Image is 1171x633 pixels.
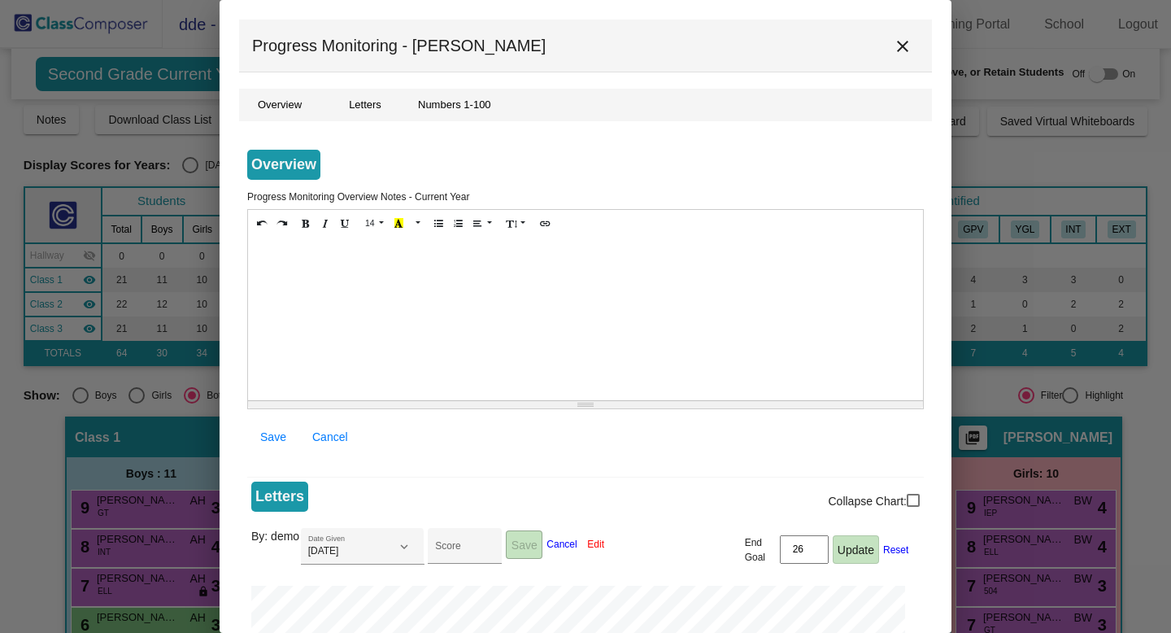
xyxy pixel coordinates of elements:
[587,537,624,552] a: Edit
[272,214,292,234] button: Redo (⌘+⇧+Z)
[248,401,923,408] div: Resize
[312,430,348,443] span: Cancel
[365,218,375,228] span: 14
[239,89,320,121] a: Overview
[745,535,776,565] mat-label: End Goal
[392,535,416,560] button: Open calendar
[389,214,409,234] button: Recent Color
[546,537,583,552] a: Cancel
[410,89,499,121] a: Numbers 1-100
[448,214,468,234] button: Ordered list (⌘+⇧+NUM8)
[251,482,308,512] span: Letters
[833,535,879,564] button: Update
[502,214,532,234] button: Line Height
[429,214,449,234] button: Unordered list (⌘+⇧+NUM7)
[838,544,874,557] span: Update
[394,539,414,555] mat-icon: keyboard_arrow_down
[408,214,424,234] button: More Color
[829,493,921,511] span: Collapse Chart:
[251,528,301,578] span: By: demo
[247,190,469,204] span: Progress Monitoring Overview Notes - Current Year
[893,37,912,56] mat-icon: close
[247,150,320,180] span: Overview
[468,214,498,234] button: Paragraph
[359,214,390,234] button: Font Size
[252,214,272,234] button: Undo (⌘+Z)
[883,543,920,557] a: Reset
[296,214,316,234] button: Bold (⌘+B)
[511,539,538,552] span: Save
[535,214,555,234] button: Link (⌘+K)
[506,530,542,559] button: Save
[335,214,355,234] button: Underline (⌘+U)
[252,33,546,59] span: Progress Monitoring - [PERSON_NAME]
[324,89,406,121] a: Letters
[316,214,336,234] button: Italic (⌘+I)
[260,430,286,443] span: Save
